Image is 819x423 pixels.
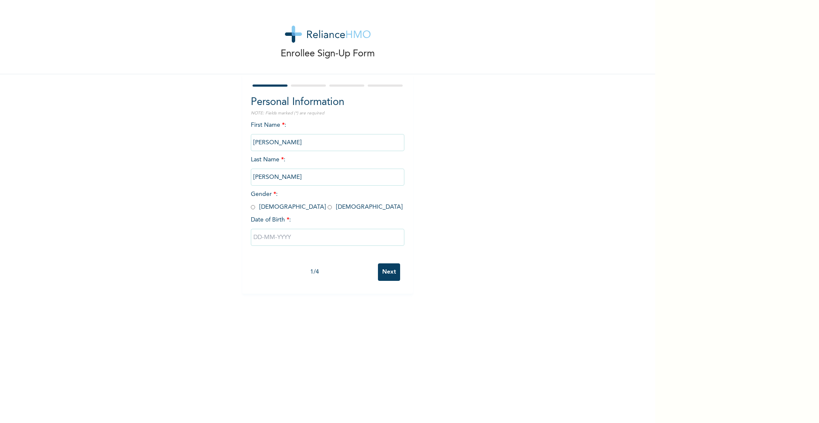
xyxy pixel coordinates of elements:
span: Last Name : [251,157,404,180]
input: Enter your first name [251,134,404,151]
input: Next [378,263,400,281]
p: Enrollee Sign-Up Form [281,47,375,61]
div: 1 / 4 [251,268,378,277]
span: Gender : [DEMOGRAPHIC_DATA] [DEMOGRAPHIC_DATA] [251,191,403,210]
h2: Personal Information [251,95,404,110]
span: Date of Birth : [251,216,291,225]
span: First Name : [251,122,404,146]
input: Enter your last name [251,169,404,186]
img: logo [285,26,371,43]
input: DD-MM-YYYY [251,229,404,246]
p: NOTE: Fields marked (*) are required [251,110,404,117]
